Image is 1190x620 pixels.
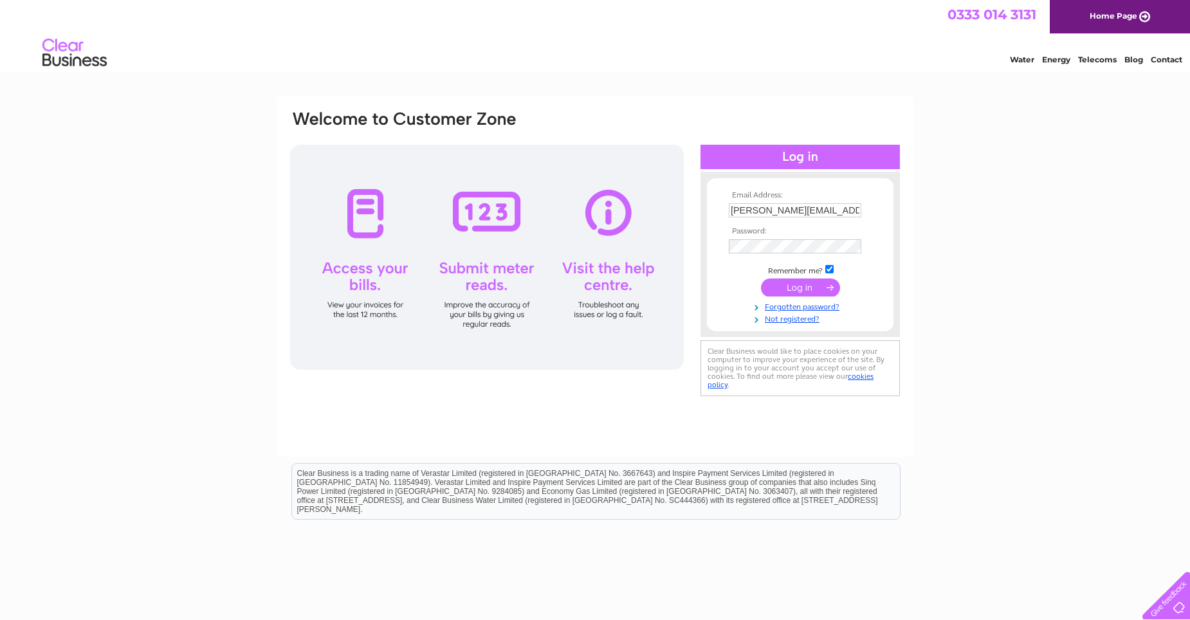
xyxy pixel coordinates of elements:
div: Clear Business is a trading name of Verastar Limited (registered in [GEOGRAPHIC_DATA] No. 3667643... [292,7,900,62]
div: Clear Business would like to place cookies on your computer to improve your experience of the sit... [700,340,900,396]
input: Submit [761,278,840,296]
a: cookies policy [708,372,874,389]
img: logo.png [42,33,107,73]
a: Telecoms [1078,55,1117,64]
a: Contact [1151,55,1182,64]
td: Remember me? [726,263,875,276]
a: Water [1010,55,1034,64]
a: Forgotten password? [729,300,875,312]
th: Email Address: [726,191,875,200]
a: 0333 014 3131 [947,6,1036,23]
a: Blog [1124,55,1143,64]
th: Password: [726,227,875,236]
a: Energy [1042,55,1070,64]
a: Not registered? [729,312,875,324]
